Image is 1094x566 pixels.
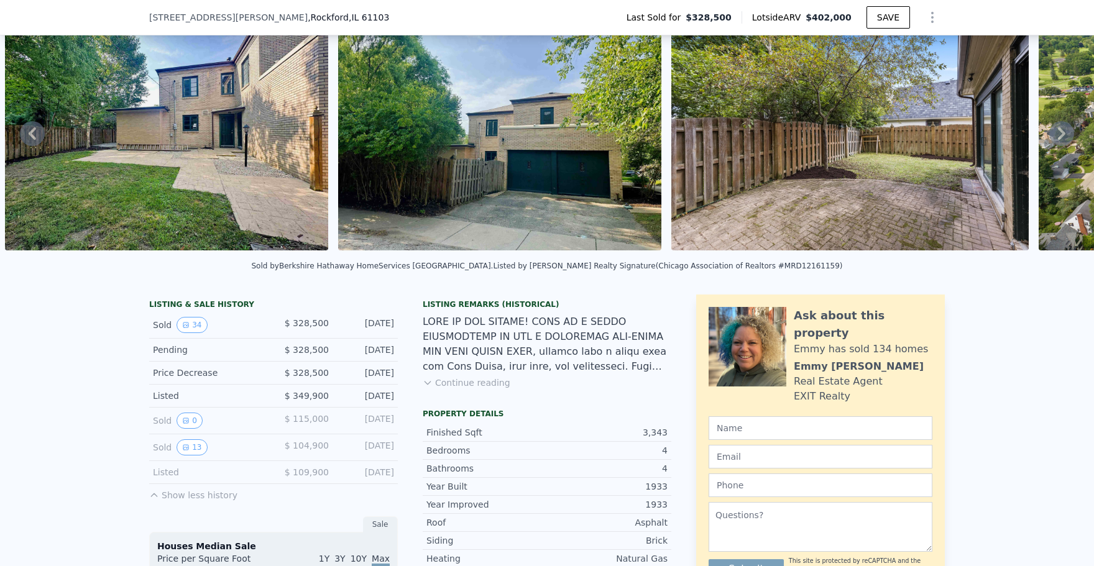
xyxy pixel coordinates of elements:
div: Siding [426,534,547,547]
span: [STREET_ADDRESS][PERSON_NAME] [149,11,308,24]
span: 3Y [334,554,345,564]
div: Year Improved [426,498,547,511]
div: [DATE] [339,413,394,429]
div: Listed [153,390,264,402]
span: Max [372,554,390,566]
div: Emmy has sold 134 homes [794,342,928,357]
div: 1933 [547,480,668,493]
div: LISTING & SALE HISTORY [149,299,398,312]
span: $ 109,900 [285,467,329,477]
div: Property details [423,409,671,419]
div: [DATE] [339,390,394,402]
div: Emmy [PERSON_NAME] [794,359,924,374]
div: Sold [153,317,264,333]
div: Listed by [PERSON_NAME] Realty Signature (Chicago Association of Realtors #MRD12161159) [493,262,842,270]
div: [DATE] [339,439,394,455]
div: Ask about this property [794,307,932,342]
span: 1Y [319,554,329,564]
span: $ 115,000 [285,414,329,424]
img: Sale: 35339748 Parcel: 24842474 [671,12,1029,250]
div: Bedrooms [426,444,547,457]
span: , IL 61103 [349,12,389,22]
span: Last Sold for [627,11,686,24]
div: Houses Median Sale [157,540,390,552]
span: $402,000 [806,12,852,22]
span: , Rockford [308,11,389,24]
button: View historical data [177,317,207,333]
span: $328,500 [686,11,732,24]
div: Bathrooms [426,462,547,475]
input: Email [709,445,932,468]
div: Natural Gas [547,552,668,565]
img: Sale: 35339748 Parcel: 24842474 [5,12,328,250]
input: Phone [709,473,932,497]
div: [DATE] [339,466,394,478]
button: Show less history [149,484,237,501]
div: Sold [153,413,264,429]
div: 4 [547,444,668,457]
div: EXIT Realty [794,389,850,404]
div: 3,343 [547,426,668,439]
div: LORE IP DOL SITAME! CONS AD E SEDDO EIUSMODTEMP IN UTL E DOLOREMAG ALI-ENIMA MIN VENI QUISN EXER,... [423,314,671,374]
img: Sale: 35339748 Parcel: 24842474 [338,12,661,250]
div: Sold [153,439,264,455]
button: Continue reading [423,377,510,389]
div: [DATE] [339,317,394,333]
div: 1933 [547,498,668,511]
div: Sold by Berkshire Hathaway HomeServices [GEOGRAPHIC_DATA] . [251,262,493,270]
span: $ 349,900 [285,391,329,401]
input: Name [709,416,932,440]
span: $ 328,500 [285,345,329,355]
div: 4 [547,462,668,475]
span: $ 328,500 [285,368,329,378]
div: Asphalt [547,516,668,529]
div: [DATE] [339,367,394,379]
div: Finished Sqft [426,426,547,439]
span: $ 328,500 [285,318,329,328]
div: Heating [426,552,547,565]
button: SAVE [866,6,910,29]
div: [DATE] [339,344,394,356]
div: Listing Remarks (Historical) [423,299,671,309]
div: Roof [426,516,547,529]
div: Brick [547,534,668,547]
div: Pending [153,344,264,356]
div: Real Estate Agent [794,374,883,389]
div: Year Built [426,480,547,493]
div: Sale [363,516,398,532]
span: 10Y [351,554,367,564]
button: Show Options [920,5,945,30]
div: Listed [153,466,264,478]
button: View historical data [177,413,203,429]
button: View historical data [177,439,207,455]
span: Lotside ARV [752,11,806,24]
div: Price Decrease [153,367,264,379]
span: $ 104,900 [285,440,329,450]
